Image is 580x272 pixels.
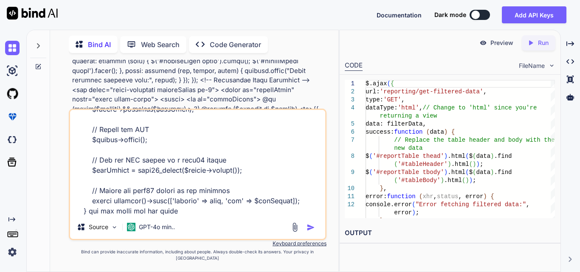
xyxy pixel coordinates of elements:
[416,209,419,216] span: ;
[434,11,466,19] span: Dark mode
[290,222,300,232] img: attachment
[412,209,415,216] span: )
[448,169,465,176] span: .html
[469,177,473,184] span: )
[490,169,494,176] span: )
[210,39,261,50] p: Code Generator
[70,110,325,215] textarea: loremi dolorsit ametconsEctetuRad(Elitsed $doeiusm) { $tempori->utlabore([ 'etdo' => 'magnaali|en...
[387,80,390,87] span: (
[422,193,433,200] span: xhr
[366,129,394,135] span: success:
[490,153,494,160] span: )
[394,137,555,143] span: // Replace the table header and body with the
[394,209,412,216] span: error
[345,152,355,160] div: 8
[469,153,473,160] span: $
[444,129,448,135] span: )
[369,153,372,160] span: (
[366,88,380,95] span: url:
[127,223,135,231] img: GPT-4o mini
[111,224,118,231] img: Pick Models
[7,7,58,20] img: Bind AI
[419,193,422,200] span: (
[451,129,455,135] span: {
[139,223,175,231] p: GPT-4o min..
[401,96,405,103] span: ,
[69,240,327,247] p: Keyboard preferences
[345,193,355,201] div: 11
[398,177,441,184] span: '#tableBody'
[383,185,387,192] span: ,
[440,177,444,184] span: )
[373,169,444,176] span: '#reportTable tbody'
[394,161,397,168] span: (
[380,88,484,95] span: 'reporting/get-filtered-data'
[398,104,419,111] span: 'html'
[366,96,383,103] span: type:
[380,185,383,192] span: }
[394,129,422,135] span: function
[412,201,415,208] span: (
[422,104,537,111] span: // Change to 'html' since you're
[473,161,476,168] span: )
[345,128,355,136] div: 6
[5,245,20,259] img: settings
[383,96,401,103] span: 'GET'
[465,153,469,160] span: (
[141,39,180,50] p: Web Search
[476,161,480,168] span: )
[366,169,369,176] span: $
[480,161,483,168] span: ;
[5,109,20,124] img: premium
[476,153,491,160] span: data
[88,39,111,50] p: Bind AI
[366,153,369,160] span: $
[465,177,469,184] span: )
[5,64,20,78] img: ai-studio
[459,193,484,200] span: , error
[494,169,512,176] span: .find
[462,177,465,184] span: (
[416,201,526,208] span: "Error fetching filtered data:"
[345,217,355,225] div: 13
[538,39,549,47] p: Run
[437,193,458,200] span: status
[387,193,415,200] span: function
[444,169,448,176] span: )
[345,88,355,96] div: 2
[490,193,494,200] span: {
[483,88,487,95] span: ,
[490,39,513,47] p: Preview
[448,153,465,160] span: .html
[426,129,430,135] span: (
[391,80,394,87] span: {
[345,104,355,112] div: 4
[377,11,422,19] span: Documentation
[5,87,20,101] img: githubLight
[5,41,20,55] img: chat
[502,6,566,23] button: Add API Keys
[473,169,476,176] span: (
[5,132,20,147] img: darkCloudIdeIcon
[345,61,363,71] div: CODE
[469,161,473,168] span: (
[469,169,473,176] span: $
[419,104,422,111] span: ,
[340,223,560,243] h2: OUTPUT
[548,62,555,69] img: chevron down
[434,193,437,200] span: ,
[366,80,387,87] span: $.ajax
[369,169,372,176] span: (
[394,145,422,151] span: new data
[494,153,512,160] span: .find
[444,177,462,184] span: .html
[345,120,355,128] div: 5
[380,112,437,119] span: returning a view
[483,193,487,200] span: )
[394,177,397,184] span: (
[451,161,469,168] span: .html
[377,11,422,20] button: Documentation
[448,161,451,168] span: )
[380,217,383,224] span: }
[307,223,315,232] img: icon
